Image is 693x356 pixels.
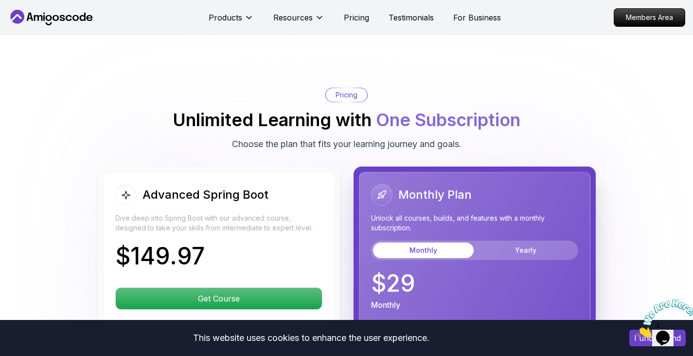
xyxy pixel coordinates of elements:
iframe: chat widget [633,295,693,341]
button: Resources [273,12,324,31]
p: Pricing [336,90,357,100]
button: Products [209,12,254,31]
p: Monthly [371,299,400,311]
img: Chat attention grabber [4,4,64,42]
p: Resources [273,12,313,23]
p: Get Course [116,288,322,309]
a: Members Area [614,8,685,27]
button: Yearly [476,243,576,258]
a: For Business [453,12,501,23]
button: Monthly [373,243,474,258]
a: Testimonials [389,12,434,23]
div: This website uses cookies to enhance the user experience. [7,327,615,349]
a: Pricing [344,12,369,23]
p: Choose the plan that fits your learning journey and goals. [232,137,462,151]
h2: Advanced Spring Boot [142,187,268,203]
h2: Monthly Plan [398,187,472,203]
p: $ 29 [371,272,415,295]
button: Get Course [115,287,322,310]
p: $ 149.97 [115,244,205,268]
p: Dive deep into Spring Boot with our advanced course, designed to take your skills from intermedia... [115,213,322,233]
p: Unlock all courses, builds, and features with a monthly subscription. [371,213,578,233]
a: Get Course [115,294,322,303]
h2: Unlimited Learning with [173,110,520,130]
span: 1 [4,4,8,12]
p: Products [209,12,242,23]
button: Accept cookies [629,330,686,346]
p: Members Area [614,9,685,26]
span: One Subscription [376,109,520,131]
